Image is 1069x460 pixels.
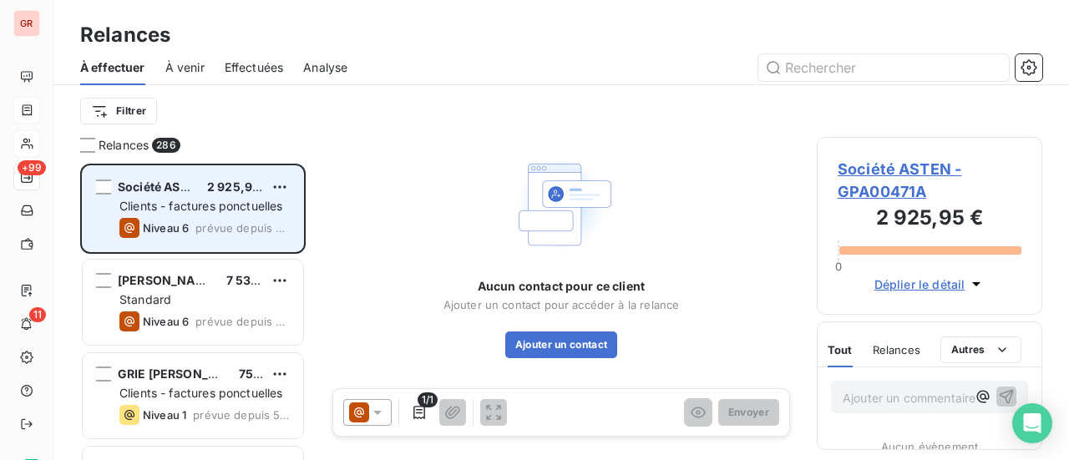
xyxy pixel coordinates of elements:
[758,54,1009,81] input: Rechercher
[165,59,205,76] span: À venir
[838,158,1021,203] span: Société ASTEN - GPA00471A
[119,199,283,213] span: Clients - factures ponctuelles
[152,138,180,153] span: 286
[478,278,645,295] span: Aucun contact pour ce client
[869,275,990,294] button: Déplier le détail
[873,343,920,356] span: Relances
[143,408,186,422] span: Niveau 1
[226,273,288,287] span: 7 532,74 €
[828,343,853,356] span: Tout
[1012,403,1052,443] div: Open Intercom Messenger
[881,440,978,453] span: Aucun évènement
[80,98,157,124] button: Filtrer
[718,399,779,426] button: Envoyer
[508,151,615,258] img: Empty state
[940,336,1021,363] button: Autres
[303,59,347,76] span: Analyse
[118,366,348,381] span: GRIE [PERSON_NAME] C/O COGEVA PM
[418,392,438,407] span: 1/1
[195,221,290,235] span: prévue depuis 691 jours
[239,366,291,381] span: 750,00 €
[118,179,205,194] span: Société ASTEN
[838,203,1021,236] h3: 2 925,95 €
[207,179,271,194] span: 2 925,95 €
[119,292,171,306] span: Standard
[505,331,618,358] button: Ajouter un contact
[80,59,145,76] span: À effectuer
[80,20,170,50] h3: Relances
[835,260,842,273] span: 0
[225,59,284,76] span: Effectuées
[874,275,965,293] span: Déplier le détail
[443,298,680,311] span: Ajouter un contact pour accéder à la relance
[80,164,306,460] div: grid
[143,221,189,235] span: Niveau 6
[29,307,46,322] span: 11
[13,164,39,190] a: +99
[18,160,46,175] span: +99
[119,386,283,400] span: Clients - factures ponctuelles
[143,315,189,328] span: Niveau 6
[193,408,290,422] span: prévue depuis 595 jours
[99,137,149,154] span: Relances
[195,315,290,328] span: prévue depuis 674 jours
[13,10,40,37] div: GR
[118,273,276,287] span: [PERSON_NAME] Paris Sarl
